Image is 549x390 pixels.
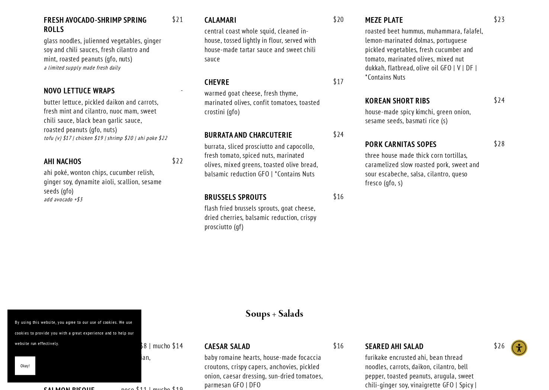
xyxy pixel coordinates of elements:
span: poco $8 | mucho $14 [118,342,183,351]
div: KOREAN SHORT RIBS [366,96,505,105]
div: baby romaine hearts, house-made focaccia croutons, crispy capers, anchovies, pickled onion, caesa... [205,353,323,390]
span: 20 [326,15,344,24]
span: 26 [487,342,505,351]
div: CHEVRE [205,77,344,87]
div: BRUSSELS SPROUTS [205,192,344,202]
div: butter lettuce, pickled daikon and carrots, fresh mint and cilantro, nuoc mam, sweet chili sauce,... [44,97,162,134]
div: burrata, sliced prosciutto and capocollo, fresh tomato, spiced nuts, marinated olives, mixed gree... [205,142,323,179]
div: central coast whole squid, cleaned in-house, tossed lightly in flour, served with house-made tart... [205,26,323,63]
span: 16 [326,342,344,351]
span: $ [494,15,498,24]
span: $ [172,156,176,165]
span: $ [333,130,337,139]
span: $ [172,15,176,24]
span: 28 [487,140,505,148]
span: 17 [326,77,344,86]
div: PORK CARNITAS SOPES [366,140,505,149]
div: roasted beet hummus, muhammara, falafel, lemon-marinated dolmas, portuguese pickled vegetables, f... [366,26,484,81]
div: CALAMARI [205,15,344,25]
span: 22 [165,157,183,165]
div: flash fried brussels sprouts, goat cheese, dried cherries, balsamic reduction, crispy prosciutto ... [205,204,323,231]
span: $ [333,77,337,86]
div: CAESAR SALAD [205,342,344,351]
div: SEARED AHI SALAD [366,342,505,351]
div: Accessibility Menu [511,340,527,356]
div: house-made spicy kimchi, green onion, sesame seeds, basmati rice (s) [366,107,484,125]
span: 16 [326,192,344,201]
div: MEZE PLATE [366,15,505,25]
span: $ [333,342,337,351]
span: $ [333,15,337,24]
div: add avocado +$3 [44,195,183,204]
span: 23 [487,15,505,24]
span: $ [494,139,498,148]
div: NOVO LETTUCE WRAPS [44,86,183,95]
section: Cookie banner [7,310,141,383]
div: warmed goat cheese, fresh thyme, marinated olives, confit tomatoes, toasted crostini (gfo) [205,89,323,116]
span: $ [494,96,498,105]
span: Okay! [20,361,30,371]
div: ahi poké, wonton chips, cucumber relish, ginger soy, dynamite aioli, scallion, sesame seeds (gfo) [44,168,162,195]
div: three house made thick corn tortillas, caramelized slow roasted pork, sweet and sour escabeche, s... [366,151,484,188]
div: BURRATA AND CHARCUTERIE [205,130,344,140]
p: By using this website, you agree to our use of cookies. We use cookies to provide you with a grea... [15,317,134,349]
span: 24 [487,96,505,105]
div: glass noodles, julienned vegetables, ginger soy and chili sauces, fresh cilantro and mint, roaste... [44,36,162,64]
span: $ [333,192,337,201]
button: Okay! [15,357,35,375]
h2: Soups + Salads [58,307,491,322]
span: 24 [326,130,344,139]
div: AHI NACHOS [44,157,183,166]
div: tofu (v) $17 | chicken $19 | shrimp $20 | ahi poke $22 [44,134,183,143]
span: $ [494,342,498,351]
div: FRESH AVOCADO-SHRIMP SPRING ROLLS [44,15,183,34]
span: 21 [165,15,183,24]
div: a limited supply made fresh daily [44,64,183,72]
span: - [173,86,183,95]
